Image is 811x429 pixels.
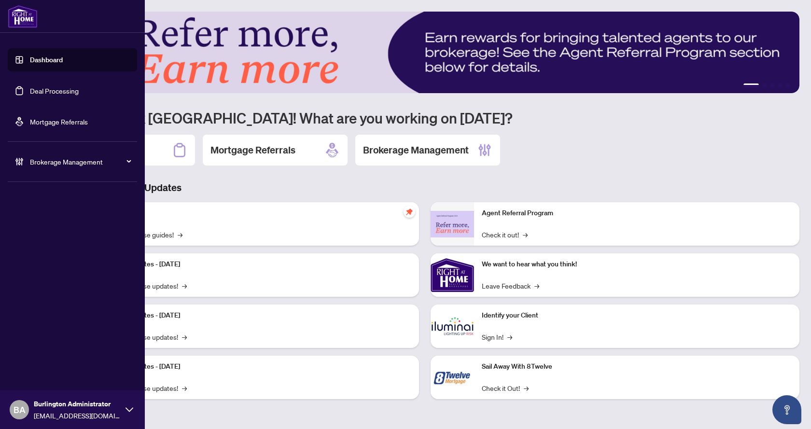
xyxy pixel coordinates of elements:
[50,12,799,93] img: Slide 0
[34,399,121,409] span: Burlington Administrator
[763,83,767,87] button: 2
[210,143,295,157] h2: Mortgage Referrals
[778,83,782,87] button: 4
[8,5,38,28] img: logo
[178,229,182,240] span: →
[482,229,528,240] a: Check it out!→
[431,253,474,297] img: We want to hear what you think!
[770,83,774,87] button: 3
[431,211,474,237] img: Agent Referral Program
[534,280,539,291] span: →
[523,229,528,240] span: →
[482,332,512,342] a: Sign In!→
[482,208,792,219] p: Agent Referral Program
[182,280,187,291] span: →
[101,208,411,219] p: Self-Help
[30,156,130,167] span: Brokerage Management
[101,361,411,372] p: Platform Updates - [DATE]
[363,143,469,157] h2: Brokerage Management
[30,86,79,95] a: Deal Processing
[431,356,474,399] img: Sail Away With 8Twelve
[30,117,88,126] a: Mortgage Referrals
[50,109,799,127] h1: Welcome back [GEOGRAPHIC_DATA]! What are you working on [DATE]?
[743,83,759,87] button: 1
[482,259,792,270] p: We want to hear what you think!
[482,280,539,291] a: Leave Feedback→
[772,395,801,424] button: Open asap
[14,403,26,416] span: BA
[30,55,63,64] a: Dashboard
[101,310,411,321] p: Platform Updates - [DATE]
[182,383,187,393] span: →
[182,332,187,342] span: →
[524,383,529,393] span: →
[507,332,512,342] span: →
[50,181,799,194] h3: Brokerage & Industry Updates
[786,83,790,87] button: 5
[101,259,411,270] p: Platform Updates - [DATE]
[431,304,474,348] img: Identify your Client
[482,361,792,372] p: Sail Away With 8Twelve
[482,310,792,321] p: Identify your Client
[34,410,121,421] span: [EMAIL_ADDRESS][DOMAIN_NAME]
[404,206,415,218] span: pushpin
[482,383,529,393] a: Check it Out!→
